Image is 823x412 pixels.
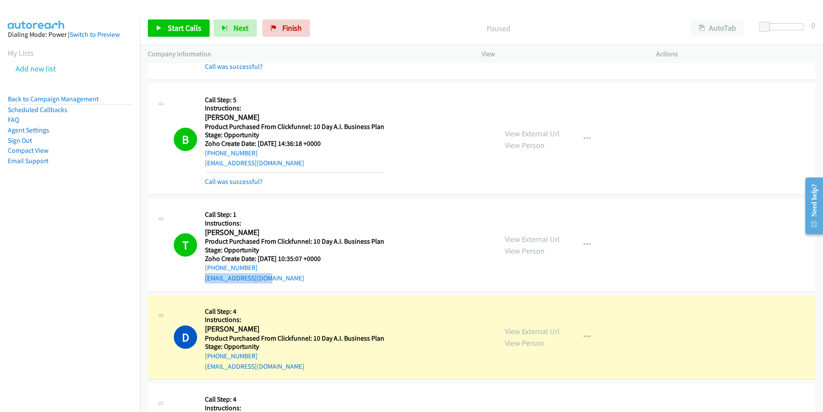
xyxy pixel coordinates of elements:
[8,95,99,103] a: Back to Campaign Management
[8,48,34,58] a: My Lists
[205,254,384,263] h5: Zoho Create Date: [DATE] 10:35:07 +0000
[205,228,381,238] h2: [PERSON_NAME]
[16,64,56,74] a: Add new list
[8,116,19,124] a: FAQ
[205,122,384,131] h5: Product Purchased From Clickfunnel: 10 Day A.I. Business Plan
[174,128,197,151] h1: B
[205,334,384,343] h5: Product Purchased From Clickfunnel: 10 Day A.I. Business Plan
[70,30,120,39] a: Switch to Preview
[764,23,804,30] div: Delay between calls (in seconds)
[8,146,48,154] a: Compact View
[205,342,384,351] h5: Stage: Opportunity
[205,246,384,254] h5: Stage: Opportunity
[505,140,545,150] a: View Person
[505,129,560,138] a: View External Url
[205,264,258,272] a: [PHONE_NUMBER]
[505,246,545,256] a: View Person
[205,113,381,122] h2: [PERSON_NAME]
[205,96,384,104] h5: Call Step: 5
[205,131,384,139] h5: Stage: Opportunity
[214,19,257,37] button: Next
[8,29,132,40] div: Dialing Mode: Power |
[691,19,744,37] button: AutoTab
[482,49,641,59] p: View
[205,62,263,71] a: Call was successful?
[8,106,67,114] a: Scheduled Callbacks
[8,126,49,134] a: Agent Settings
[262,19,310,37] a: Finish
[798,171,823,240] iframe: Resource Center
[148,49,466,59] p: Company Information
[205,274,304,282] a: [EMAIL_ADDRESS][DOMAIN_NAME]
[205,315,384,324] h5: Instructions:
[656,49,815,59] p: Actions
[505,234,560,244] a: View External Url
[505,338,545,348] a: View Person
[8,157,48,165] a: Email Support
[205,395,384,404] h5: Call Step: 4
[205,149,258,157] a: [PHONE_NUMBER]
[322,23,675,34] p: Paused
[811,19,815,31] div: 0
[168,23,201,33] span: Start Calls
[282,23,302,33] span: Finish
[205,159,304,167] a: [EMAIL_ADDRESS][DOMAIN_NAME]
[205,352,258,360] a: [PHONE_NUMBER]
[148,19,210,37] a: Start Calls
[205,210,384,219] h5: Call Step: 1
[205,324,381,334] h2: [PERSON_NAME]
[205,307,384,316] h5: Call Step: 4
[205,237,384,246] h5: Product Purchased From Clickfunnel: 10 Day A.I. Business Plan
[205,104,384,113] h5: Instructions:
[8,136,32,145] a: Sign Out
[505,326,560,336] a: View External Url
[233,23,249,33] span: Next
[174,325,197,349] h1: D
[205,139,384,148] h5: Zoho Create Date: [DATE] 14:36:18 +0000
[205,362,304,370] a: [EMAIL_ADDRESS][DOMAIN_NAME]
[174,233,197,257] h1: T
[205,177,263,186] a: Call was successful?
[205,219,384,228] h5: Instructions:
